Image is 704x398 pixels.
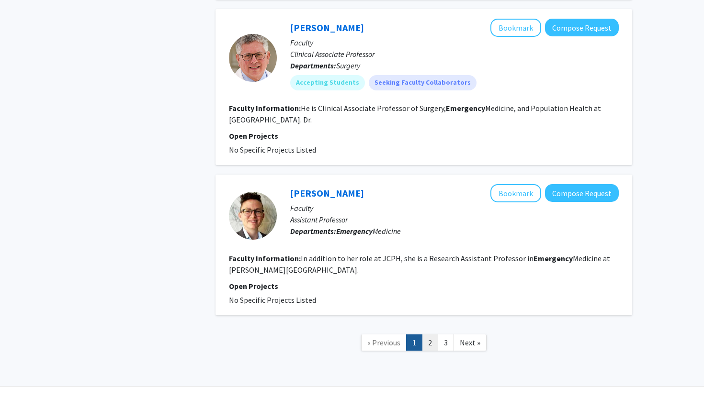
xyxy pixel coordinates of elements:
[290,37,619,48] p: Faculty
[534,254,573,263] b: Emergency
[229,103,301,113] b: Faculty Information:
[229,103,601,124] fg-read-more: He is Clinical Associate Professor of Surgery, Medicine, and Population Health at [GEOGRAPHIC_DAT...
[545,19,619,36] button: Compose Request to Stanton Miller
[229,280,619,292] p: Open Projects
[229,254,301,263] b: Faculty Information:
[229,295,316,305] span: No Specific Projects Listed
[336,226,373,236] b: Emergency
[216,325,632,364] nav: Page navigation
[490,19,541,37] button: Add Stanton Miller to Bookmarks
[290,187,364,199] a: [PERSON_NAME]
[454,334,487,351] a: Next
[290,75,365,90] mat-chip: Accepting Students
[490,184,541,202] button: Add Megan Reed to Bookmarks
[229,145,316,155] span: No Specific Projects Listed
[361,334,407,351] a: Previous Page
[229,130,619,142] p: Open Projects
[422,334,438,351] a: 2
[438,334,454,351] a: 3
[446,103,485,113] b: Emergency
[369,75,477,90] mat-chip: Seeking Faculty Collaborators
[290,22,364,33] a: [PERSON_NAME]
[229,254,610,275] fg-read-more: In addition to her role at JCPH, she is a Research Assistant Professor in Medicine at [PERSON_NAM...
[406,334,422,351] a: 1
[290,61,336,70] b: Departments:
[460,338,480,347] span: Next »
[336,61,360,70] span: Surgery
[336,226,401,236] span: Medicine
[290,214,619,225] p: Assistant Professor
[290,48,619,60] p: Clinical Associate Professor
[290,226,336,236] b: Departments:
[367,338,400,347] span: « Previous
[545,184,619,202] button: Compose Request to Megan Reed
[290,202,619,214] p: Faculty
[7,355,41,391] iframe: Chat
